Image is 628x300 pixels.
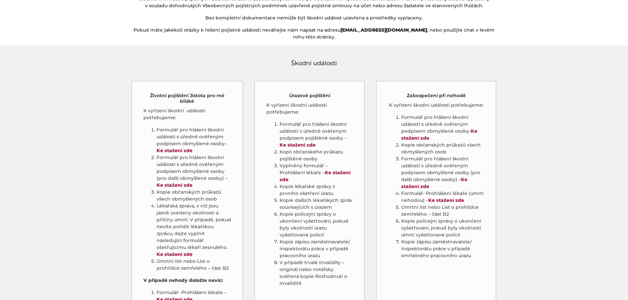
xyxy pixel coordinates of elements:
[401,142,484,155] li: Kopie občanských průkazů všech obmyšlených osob
[280,162,353,183] li: Vyplněný formulář – Prohlášení lékaře –
[428,197,464,203] a: Ke stažení zde
[157,148,193,153] a: Ke stažení zde
[401,190,484,204] li: Formulář- Prohlášení lékaře (úmrtí nehodou) –
[280,183,353,197] li: Kopie lékařské zprávy z prvního ošetření úrazu
[280,142,315,148] a: Ke stažení zde
[280,149,353,162] li: Kopii občanského průkazu pojištěné osoby
[280,211,353,238] li: Kopie policejní zprávy o ukončení vyšetřování, pokud byly okolnosti úrazu vyšetřované policií
[143,107,231,121] p: K vyřízení škodní události potřebujeme:
[157,154,231,189] li: Formulář pro hlášení škodní události s úředně ověřeným podpisem obmyšlené osoby (pro další obmyšl...
[131,27,497,41] p: Pokud máte jakékoli otázky k řešení pojistné události neváhejte nám napsat na adresu , nebo použi...
[280,121,353,149] li: Formulář pro hlášení škodní události s úředně ověřeným podpisem pojištěné osoby –
[157,189,231,203] li: Kopie občanských průkazů všech obmyšlených osob
[407,93,466,98] h5: Zabezpečení při nehodě
[266,102,353,116] p: K vyřízení škodní události potřebujeme:
[157,126,231,154] li: Formulář pro hlášení škodní události s úředně ověřeným podpisem obmyšlené osoby–
[401,128,477,141] a: Ke stažení zde
[401,114,484,142] li: Formulář pro hlášení škodní události s úředně ověřeným podpisem obmyšlené osoby-
[157,182,193,188] a: Ke stažení zde
[157,258,231,272] li: Úmrtní list nebo List o prohlídce zemřelého – část B2
[388,102,484,109] p: K vyřízení škodní události potřebujeme:
[157,251,193,257] a: Ke stažení zde
[280,238,353,259] li: Kopie zápisu zaměstnavatele/ inspektorátu práce v případě pracovního úrazu
[401,155,484,190] li: Formulář pro hlášení škodní události s úředně ověřeným podpisem obmyšlené osoby (pro další obmyšl...
[157,203,231,258] li: Lékařská zpráva, v níž jsou jasně uvedeny okolnosti a příčiny úmrtí. V případě, pokud nevíte poří...
[401,204,484,218] li: Úmrtní list nebo List o prohlídce zemřelého – část B2
[280,197,353,211] li: Kopie dalších lékařských zpráv souvisejících s úrazem
[143,277,223,283] strong: V případě nehody doložte navíc:
[143,93,231,104] h5: Životní pojištění Jistota pro mé blízké
[131,14,497,21] p: Bez kompletní dokumentace nemůže být škodní událost uzavřena a prostředky vyplaceny.
[289,93,330,98] h5: Úrazové pojištění
[280,259,353,287] li: V případě trvalé invalidity – originál nebo notářsky ověřená kopie Rozhodnutí o invaliditě
[341,27,427,33] strong: [EMAIL_ADDRESS][DOMAIN_NAME]
[131,59,497,68] h4: Škodní události
[401,238,484,259] li: Kopie zápisu zaměstnavatele/ inspektorátu práce v případě smrtelného pracovního úrazu
[401,218,484,238] li: Kopie policejní zprávy o ukončení vyšetřování, pokud byly okolnosti úmrtí vyšetřované policií
[280,170,350,182] a: Ke stažení zde
[401,177,467,189] a: Ke stažení zde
